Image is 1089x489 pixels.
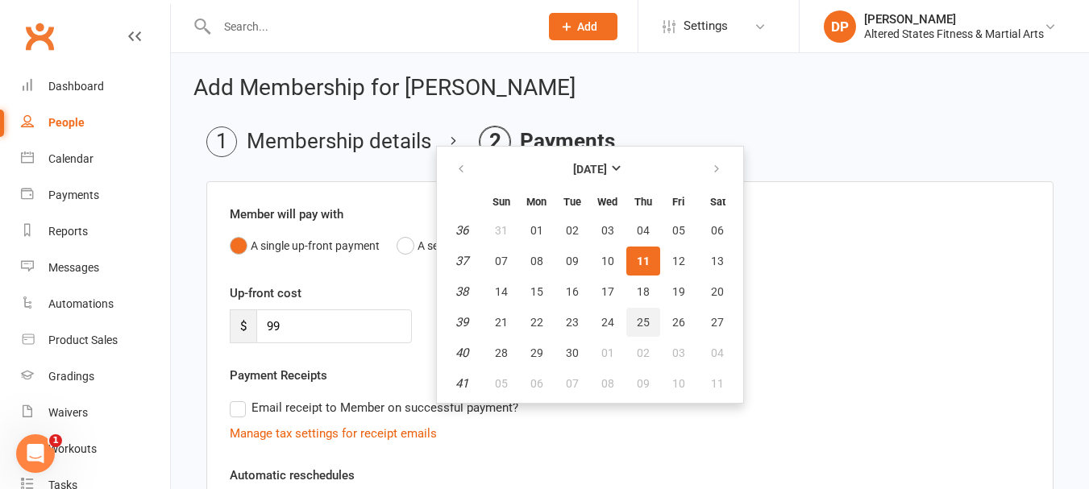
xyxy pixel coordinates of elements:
span: 11 [711,377,724,390]
a: Payments [21,177,170,213]
a: Dashboard [21,68,170,105]
button: 06 [697,216,738,245]
small: Friday [672,196,684,208]
small: Saturday [710,196,725,208]
div: Gradings [48,370,94,383]
span: 08 [601,377,614,390]
button: 18 [626,277,660,306]
span: 05 [672,224,685,237]
span: 06 [711,224,724,237]
button: 13 [697,247,738,276]
button: A series of recurring payments [397,230,569,261]
div: DP [824,10,856,43]
button: Add [549,13,617,40]
span: 04 [637,224,650,237]
span: $ [230,309,256,343]
span: 02 [637,346,650,359]
span: 27 [711,316,724,329]
span: 07 [495,255,508,267]
em: 40 [455,346,468,360]
div: Altered States Fitness & Martial Arts [864,27,1044,41]
div: [PERSON_NAME] [864,12,1044,27]
span: 30 [566,346,579,359]
span: 16 [566,285,579,298]
small: Monday [526,196,547,208]
div: Calendar [48,152,94,165]
span: 06 [530,377,543,390]
span: 15 [530,285,543,298]
span: 01 [530,224,543,237]
span: 09 [566,255,579,267]
button: 03 [591,216,625,245]
button: 29 [520,338,554,367]
span: 21 [495,316,508,329]
li: Payments [480,126,615,157]
h2: Add Membership for [PERSON_NAME] [193,76,1066,101]
button: 12 [662,247,696,276]
a: Gradings [21,358,170,395]
small: Thursday [634,196,652,208]
label: Up-front cost [230,284,301,303]
span: 13 [711,255,724,267]
label: Member will pay with [230,205,343,224]
div: Automations [48,297,114,310]
span: 02 [566,224,579,237]
button: 05 [662,216,696,245]
button: 20 [697,277,738,306]
span: 12 [672,255,685,267]
button: 19 [662,277,696,306]
span: 22 [530,316,543,329]
a: Automations [21,286,170,322]
em: 36 [455,223,468,238]
li: Membership details [206,126,431,157]
button: 09 [555,247,589,276]
button: 26 [662,308,696,337]
button: 17 [591,277,625,306]
span: 24 [601,316,614,329]
a: Clubworx [19,16,60,56]
span: 14 [495,285,508,298]
span: Settings [684,8,728,44]
label: Payment Receipts [230,366,327,385]
span: Add [577,20,597,33]
input: Search... [212,15,528,38]
span: 11 [637,255,650,267]
div: Dashboard [48,80,104,93]
button: 30 [555,338,589,367]
button: 04 [626,216,660,245]
em: 37 [455,254,468,268]
span: 18 [637,285,650,298]
button: 08 [520,247,554,276]
button: 11 [626,247,660,276]
button: 05 [484,369,518,398]
span: 09 [637,377,650,390]
button: 10 [662,369,696,398]
a: Waivers [21,395,170,431]
span: 03 [601,224,614,237]
button: 02 [626,338,660,367]
button: 09 [626,369,660,398]
span: 01 [601,346,614,359]
strong: [DATE] [573,163,607,176]
button: 27 [697,308,738,337]
button: 02 [555,216,589,245]
span: 31 [495,224,508,237]
button: 03 [662,338,696,367]
div: Reports [48,225,88,238]
div: Workouts [48,442,97,455]
a: Workouts [21,431,170,467]
div: Payments [48,189,99,201]
button: 24 [591,308,625,337]
em: 41 [455,376,468,391]
a: Manage tax settings for receipt emails [230,426,437,441]
button: 22 [520,308,554,337]
span: 28 [495,346,508,359]
div: People [48,116,85,129]
a: Reports [21,213,170,250]
button: 25 [626,308,660,337]
small: Wednesday [597,196,617,208]
button: 06 [520,369,554,398]
button: 16 [555,277,589,306]
iframe: Intercom live chat [16,434,55,473]
button: 08 [591,369,625,398]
